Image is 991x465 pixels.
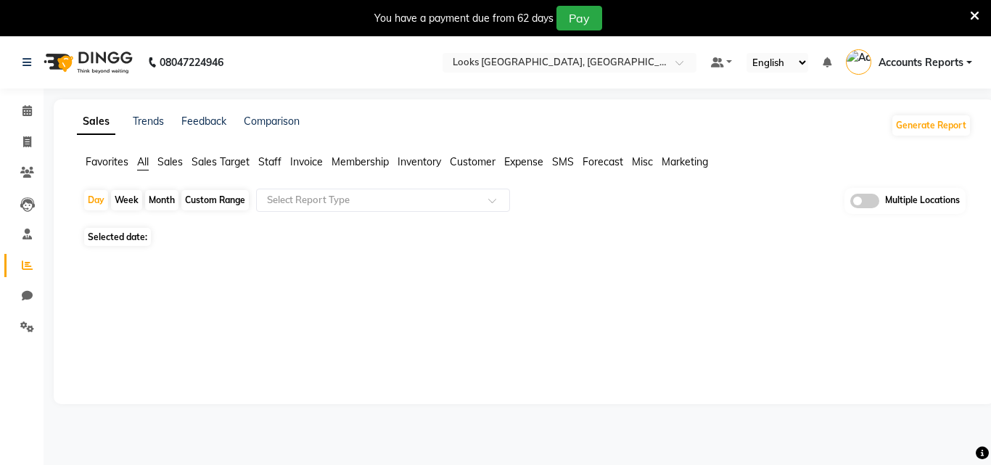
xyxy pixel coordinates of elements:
[583,155,623,168] span: Forecast
[86,155,128,168] span: Favorites
[37,42,136,83] img: logo
[111,190,142,210] div: Week
[145,190,178,210] div: Month
[556,6,602,30] button: Pay
[181,115,226,128] a: Feedback
[892,115,970,136] button: Generate Report
[290,155,323,168] span: Invoice
[181,190,249,210] div: Custom Range
[846,49,871,75] img: Accounts Reports
[133,115,164,128] a: Trends
[84,228,151,246] span: Selected date:
[632,155,653,168] span: Misc
[662,155,708,168] span: Marketing
[192,155,250,168] span: Sales Target
[332,155,389,168] span: Membership
[885,194,960,208] span: Multiple Locations
[244,115,300,128] a: Comparison
[84,190,108,210] div: Day
[552,155,574,168] span: SMS
[137,155,149,168] span: All
[157,155,183,168] span: Sales
[77,109,115,135] a: Sales
[879,55,963,70] span: Accounts Reports
[160,42,223,83] b: 08047224946
[398,155,441,168] span: Inventory
[374,11,554,26] div: You have a payment due from 62 days
[450,155,495,168] span: Customer
[258,155,281,168] span: Staff
[504,155,543,168] span: Expense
